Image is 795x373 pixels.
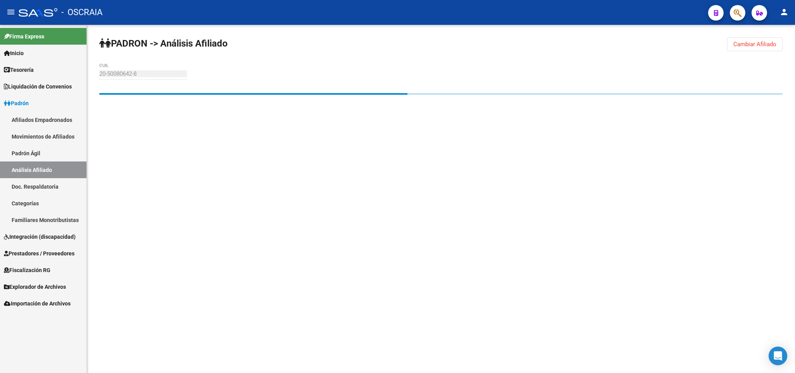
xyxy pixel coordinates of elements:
[61,4,102,21] span: - OSCRAIA
[4,66,34,74] span: Tesorería
[733,41,776,48] span: Cambiar Afiliado
[779,7,789,17] mat-icon: person
[4,266,50,274] span: Fiscalización RG
[4,82,72,91] span: Liquidación de Convenios
[4,283,66,291] span: Explorador de Archivos
[4,299,71,308] span: Importación de Archivos
[4,249,74,258] span: Prestadores / Proveedores
[4,49,24,57] span: Inicio
[727,37,783,51] button: Cambiar Afiliado
[99,38,228,49] strong: PADRON -> Análisis Afiliado
[6,7,16,17] mat-icon: menu
[769,347,787,365] div: Open Intercom Messenger
[4,99,29,108] span: Padrón
[4,232,76,241] span: Integración (discapacidad)
[4,32,44,41] span: Firma Express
